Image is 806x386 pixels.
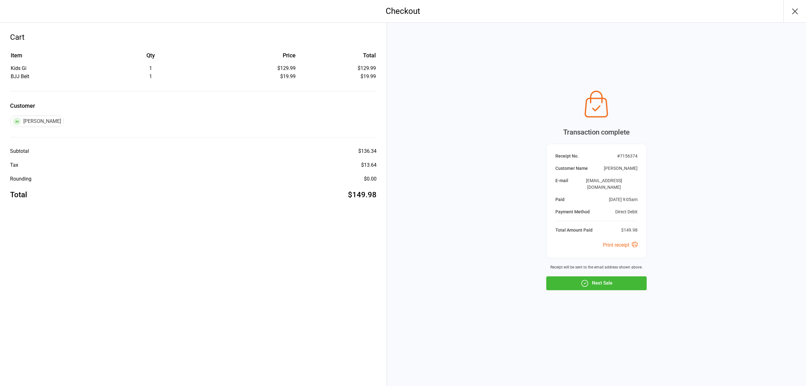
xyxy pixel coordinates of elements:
[298,51,376,64] th: Total
[10,32,377,43] div: Cart
[11,65,26,71] span: Kids Gi
[555,165,588,172] div: Customer Name
[298,73,376,80] td: $19.99
[358,147,377,155] div: $136.34
[90,73,211,80] div: 1
[212,65,295,72] div: $129.99
[603,242,638,248] a: Print receipt
[90,65,211,72] div: 1
[364,175,377,183] div: $0.00
[555,209,590,215] div: Payment Method
[609,196,638,203] div: [DATE] 9:05am
[621,227,638,233] div: $149.98
[546,127,647,137] div: Transaction complete
[361,161,377,169] div: $13.64
[571,177,638,191] div: [EMAIL_ADDRESS][DOMAIN_NAME]
[10,175,31,183] div: Rounding
[10,101,377,110] label: Customer
[10,116,64,127] div: [PERSON_NAME]
[10,189,27,200] div: Total
[555,153,579,159] div: Receipt No.
[546,276,647,290] button: Next Sale
[604,165,638,172] div: [PERSON_NAME]
[555,227,593,233] div: Total Amount Paid
[348,189,377,200] div: $149.98
[555,177,568,191] div: E-mail
[617,153,638,159] div: # 7156374
[615,209,638,215] div: Direct Debit
[212,73,295,80] div: $19.99
[212,51,295,60] div: Price
[11,73,29,79] span: BJJ Belt
[10,161,18,169] div: Tax
[10,147,29,155] div: Subtotal
[546,264,647,270] div: Receipt will be sent to the email address shown above.
[555,196,565,203] div: Paid
[298,65,376,72] td: $129.99
[11,51,90,64] th: Item
[90,51,211,64] th: Qty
